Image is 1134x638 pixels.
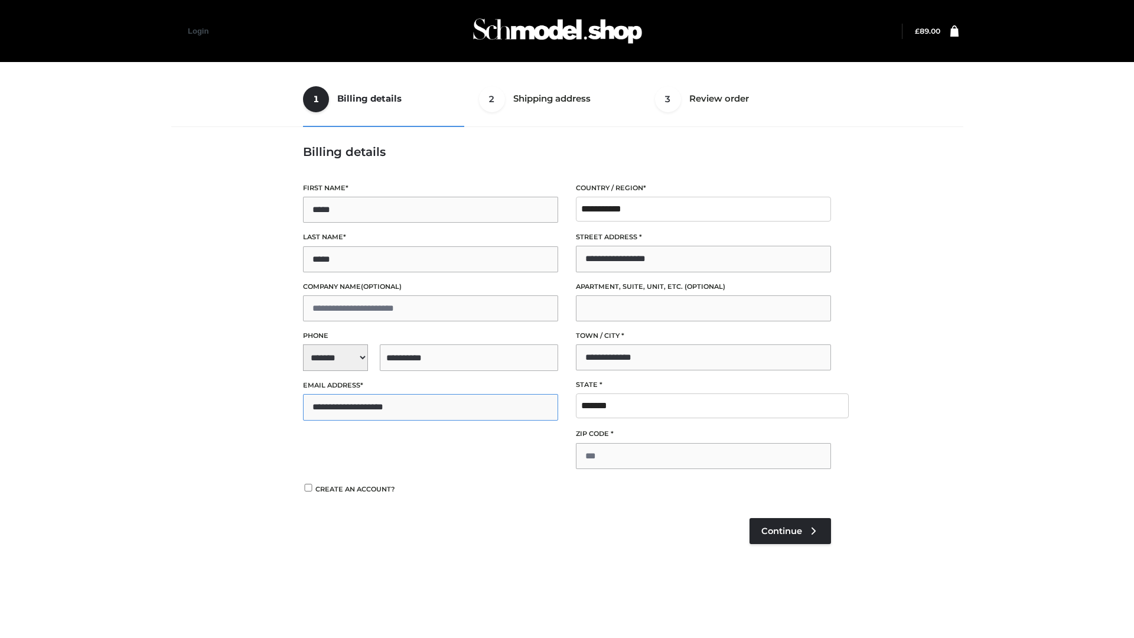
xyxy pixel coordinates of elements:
label: First name [303,183,558,194]
label: Email address [303,380,558,391]
span: £ [915,27,920,35]
img: Schmodel Admin 964 [469,8,646,54]
span: (optional) [685,282,725,291]
label: State [576,379,831,390]
label: Apartment, suite, unit, etc. [576,281,831,292]
label: Country / Region [576,183,831,194]
label: Company name [303,281,558,292]
span: Continue [761,526,802,536]
span: (optional) [361,282,402,291]
a: Login [188,27,208,35]
input: Create an account? [303,484,314,491]
a: Continue [750,518,831,544]
label: ZIP Code [576,428,831,440]
label: Last name [303,232,558,243]
bdi: 89.00 [915,27,940,35]
span: Create an account? [315,485,395,493]
h3: Billing details [303,145,831,159]
a: £89.00 [915,27,940,35]
label: Town / City [576,330,831,341]
label: Phone [303,330,558,341]
label: Street address [576,232,831,243]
